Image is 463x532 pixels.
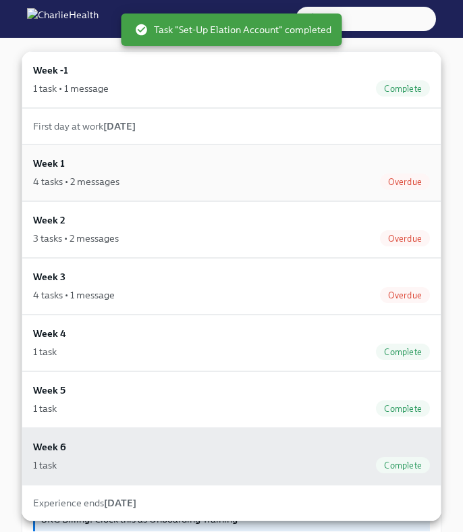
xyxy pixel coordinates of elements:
span: Complete [376,347,430,357]
div: 4 tasks • 2 messages [33,175,119,188]
div: 1 task [33,402,57,415]
a: Week 23 tasks • 2 messagesOverdue [22,201,441,258]
strong: [DATE] [103,120,136,132]
a: Week 34 tasks • 1 messageOverdue [22,258,441,315]
div: 1 task [33,345,57,358]
a: Week -11 task • 1 messageComplete [22,51,441,108]
h6: Week 2 [33,213,65,228]
a: Week 14 tasks • 2 messagesOverdue [22,144,441,201]
div: 4 tasks • 1 message [33,288,115,302]
span: Complete [376,404,430,414]
span: Overdue [380,177,430,187]
h6: Week 5 [33,383,65,398]
div: 3 tasks • 2 messages [33,232,119,245]
a: Week 41 taskComplete [22,315,441,371]
a: Week 61 taskComplete [22,428,441,485]
span: First day at work [33,120,136,132]
span: Overdue [380,234,430,244]
h6: Week 3 [33,269,65,284]
span: Overdue [380,290,430,300]
h6: Week -1 [33,63,68,78]
div: 1 task [33,458,57,472]
a: Week 51 taskComplete [22,371,441,428]
h6: Week 6 [33,440,66,454]
span: Complete [376,84,430,94]
span: Task "Set-Up Elation Account" completed [135,23,331,36]
span: Complete [376,460,430,471]
h6: Week 4 [33,326,66,341]
h6: Week 1 [33,156,65,171]
strong: [DATE] [104,497,136,509]
div: 1 task • 1 message [33,82,109,95]
span: Experience ends [33,497,136,509]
